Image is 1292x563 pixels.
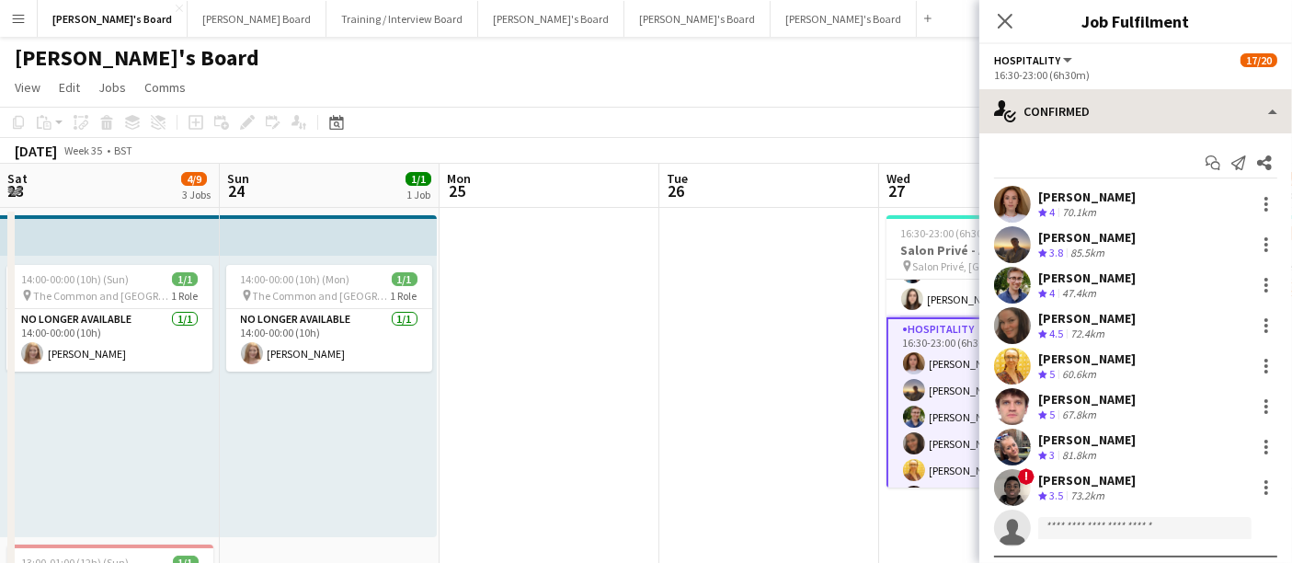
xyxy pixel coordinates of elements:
div: 60.6km [1058,367,1100,383]
span: 26 [664,180,688,201]
span: Mon [447,170,471,187]
div: 16:30-23:00 (6h30m) [994,68,1277,82]
div: [DATE] [15,142,57,160]
span: 23 [5,180,28,201]
span: Comms [144,79,186,96]
span: 1 Role [171,289,198,303]
span: 1/1 [392,272,417,286]
div: [PERSON_NAME] [1038,391,1136,408]
div: [PERSON_NAME] [1038,270,1136,286]
app-job-card: 14:00-00:00 (10h) (Sun)1/1 The Common and [GEOGRAPHIC_DATA], [GEOGRAPHIC_DATA], [GEOGRAPHIC_DATA]... [6,265,212,372]
h3: Job Fulfilment [979,9,1292,33]
div: 67.8km [1058,408,1100,423]
span: 14:00-00:00 (10h) (Sun) [21,272,129,286]
button: Hospitality [994,53,1075,67]
app-card-role: No Longer Available1/114:00-00:00 (10h)[PERSON_NAME] [6,309,212,372]
app-card-role: No Longer Available1/114:00-00:00 (10h)[PERSON_NAME] [226,309,432,372]
div: 81.8km [1058,448,1100,464]
button: Training / Interview Board [326,1,478,37]
span: 3.8 [1049,246,1063,259]
div: [PERSON_NAME] [1038,350,1136,367]
span: 4/9 [181,172,207,186]
button: [PERSON_NAME]'s Board [771,1,917,37]
a: View [7,75,48,99]
span: The Common and [GEOGRAPHIC_DATA], [GEOGRAPHIC_DATA], [GEOGRAPHIC_DATA] [253,289,391,303]
span: Week 35 [61,144,107,157]
span: 3.5 [1049,488,1063,502]
span: 14:00-00:00 (10h) (Mon) [241,272,350,286]
button: [PERSON_NAME]'s Board [624,1,771,37]
a: Comms [137,75,193,99]
div: 72.4km [1067,327,1108,342]
span: View [15,79,40,96]
div: 70.1km [1058,205,1100,221]
span: 1/1 [406,172,431,186]
span: Jobs [98,79,126,96]
div: 47.4km [1058,286,1100,302]
div: [PERSON_NAME] [1038,472,1136,488]
div: 1 Job [406,188,430,201]
span: Salon Privé, [GEOGRAPHIC_DATA] [913,259,1046,273]
span: Hospitality [994,53,1060,67]
div: Confirmed [979,89,1292,133]
div: 73.2km [1067,488,1108,504]
span: 25 [444,180,471,201]
h1: [PERSON_NAME]'s Board [15,44,259,72]
span: 5 [1049,408,1055,421]
app-job-card: 16:30-23:00 (6h30m)17/20Salon Privé - Absolute Taste Salon Privé, [GEOGRAPHIC_DATA]3 Roles[PERSON... [886,215,1092,488]
div: 85.5km [1067,246,1108,261]
span: 16:30-23:00 (6h30m) [901,226,997,240]
span: Sun [227,170,249,187]
span: 4 [1049,205,1055,219]
span: 27 [884,180,910,201]
span: Sat [7,170,28,187]
button: [PERSON_NAME] Board [188,1,326,37]
div: BST [114,144,132,157]
span: 3 [1049,448,1055,462]
div: [PERSON_NAME] [1038,189,1136,205]
button: [PERSON_NAME]'s Board [478,1,624,37]
div: [PERSON_NAME] [1038,431,1136,448]
button: [PERSON_NAME]'s Board [38,1,188,37]
app-job-card: 14:00-00:00 (10h) (Mon)1/1 The Common and [GEOGRAPHIC_DATA], [GEOGRAPHIC_DATA], [GEOGRAPHIC_DATA]... [226,265,432,372]
span: 1 Role [391,289,417,303]
span: Tue [667,170,688,187]
span: 1/1 [172,272,198,286]
span: ! [1018,468,1035,485]
span: 4 [1049,286,1055,300]
span: Wed [886,170,910,187]
span: 5 [1049,367,1055,381]
span: Edit [59,79,80,96]
span: 4.5 [1049,327,1063,340]
div: 3 Jobs [182,188,211,201]
a: Jobs [91,75,133,99]
span: 17/20 [1241,53,1277,67]
a: Edit [51,75,87,99]
span: The Common and [GEOGRAPHIC_DATA], [GEOGRAPHIC_DATA], [GEOGRAPHIC_DATA] [33,289,171,303]
div: [PERSON_NAME] [1038,229,1136,246]
div: [PERSON_NAME] [1038,310,1136,327]
h3: Salon Privé - Absolute Taste [886,242,1092,259]
span: 24 [224,180,249,201]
